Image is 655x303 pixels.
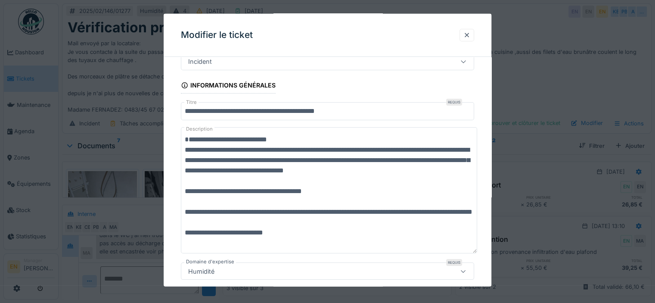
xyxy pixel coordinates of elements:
[181,79,276,94] div: Informations générales
[184,99,199,106] label: Titre
[185,57,215,66] div: Incident
[184,124,214,134] label: Description
[446,259,462,266] div: Requis
[181,30,253,41] h3: Modifier le ticket
[446,99,462,106] div: Requis
[185,266,218,276] div: Humidité
[184,258,236,266] label: Domaine d'expertise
